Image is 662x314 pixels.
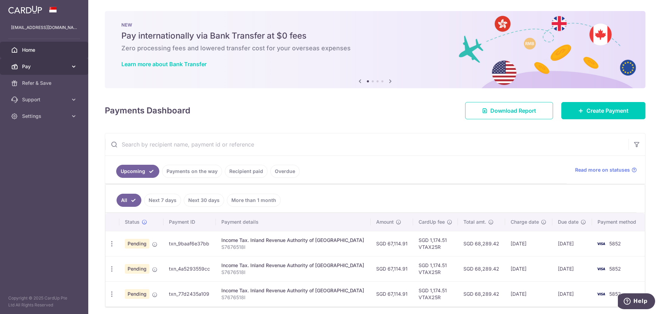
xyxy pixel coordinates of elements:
p: S7676518I [221,294,365,301]
td: txn_77d2435a109 [163,281,216,306]
a: All [117,194,141,207]
h5: Pay internationally via Bank Transfer at $0 fees [121,30,629,41]
input: Search by recipient name, payment id or reference [105,133,629,155]
a: Download Report [465,102,553,119]
img: Bank transfer banner [105,11,645,88]
td: txn_4a5293559cc [163,256,216,281]
iframe: Opens a widget where you can find more information [618,293,655,311]
span: Home [22,47,68,53]
span: 5852 [609,291,621,297]
span: Amount [376,219,394,225]
h4: Payments Dashboard [105,104,190,117]
p: [EMAIL_ADDRESS][DOMAIN_NAME] [11,24,77,31]
td: SGD 68,289.42 [458,256,505,281]
span: Total amt. [463,219,486,225]
a: Overdue [270,165,300,178]
a: Read more on statuses [575,166,637,173]
img: CardUp [8,6,42,14]
span: Status [125,219,140,225]
span: 5852 [609,266,621,272]
td: [DATE] [552,231,592,256]
a: Next 30 days [184,194,224,207]
td: SGD 1,174.51 VTAX25R [413,281,458,306]
div: Income Tax. Inland Revenue Authority of [GEOGRAPHIC_DATA] [221,262,365,269]
img: Bank Card [594,290,608,298]
h6: Zero processing fees and lowered transfer cost for your overseas expenses [121,44,629,52]
td: [DATE] [505,231,552,256]
a: Next 7 days [144,194,181,207]
a: Learn more about Bank Transfer [121,61,207,68]
p: NEW [121,22,629,28]
a: Payments on the way [162,165,222,178]
span: Read more on statuses [575,166,630,173]
td: [DATE] [552,256,592,281]
span: 5852 [609,241,621,246]
span: Refer & Save [22,80,68,87]
img: Bank Card [594,240,608,248]
span: CardUp fee [419,219,445,225]
span: Pay [22,63,68,70]
span: Due date [558,219,579,225]
span: Create Payment [586,107,629,115]
td: SGD 1,174.51 VTAX25R [413,231,458,256]
a: More than 1 month [227,194,281,207]
span: Pending [125,264,149,274]
td: [DATE] [552,281,592,306]
span: Settings [22,113,68,120]
th: Payment details [216,213,371,231]
td: SGD 67,114.91 [371,256,413,281]
img: Bank Card [594,265,608,273]
td: SGD 68,289.42 [458,281,505,306]
span: Charge date [511,219,539,225]
a: Recipient paid [225,165,268,178]
span: Support [22,96,68,103]
th: Payment method [592,213,645,231]
a: Upcoming [116,165,159,178]
td: [DATE] [505,281,552,306]
td: SGD 1,174.51 VTAX25R [413,256,458,281]
div: Income Tax. Inland Revenue Authority of [GEOGRAPHIC_DATA] [221,237,365,244]
div: Income Tax. Inland Revenue Authority of [GEOGRAPHIC_DATA] [221,287,365,294]
td: SGD 67,114.91 [371,231,413,256]
span: Download Report [490,107,536,115]
td: SGD 68,289.42 [458,231,505,256]
a: Create Payment [561,102,645,119]
span: Pending [125,239,149,249]
p: S7676518I [221,269,365,276]
td: txn_9baaf6e37bb [163,231,216,256]
span: Pending [125,289,149,299]
th: Payment ID [163,213,216,231]
td: [DATE] [505,256,552,281]
p: S7676518I [221,244,365,251]
td: SGD 67,114.91 [371,281,413,306]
